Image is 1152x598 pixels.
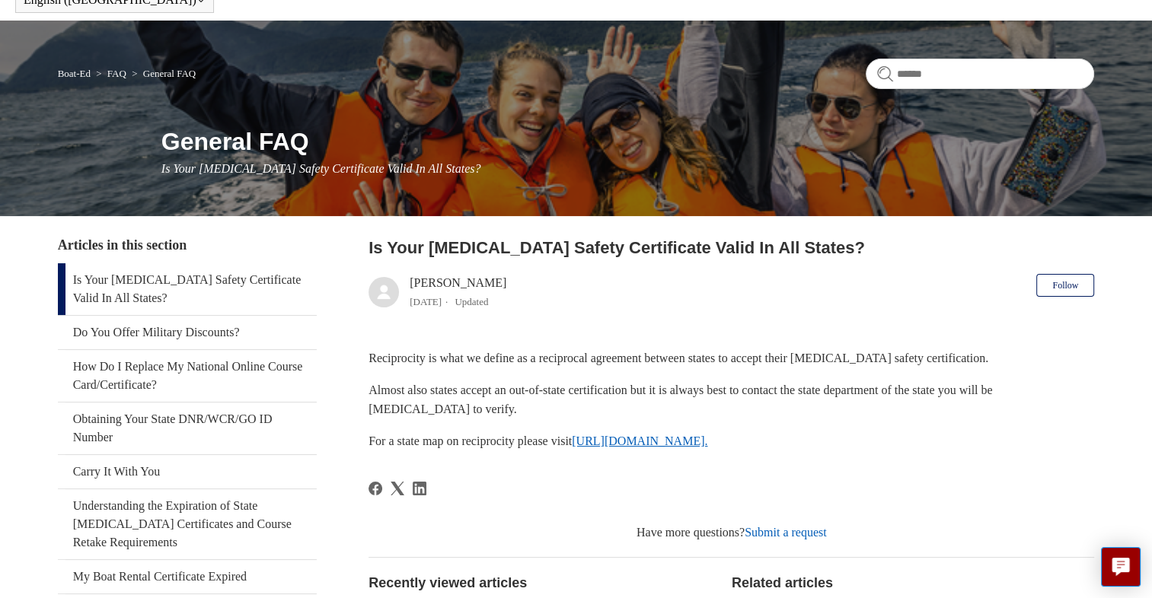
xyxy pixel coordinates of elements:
[107,68,126,79] a: FAQ
[161,162,481,175] span: Is Your [MEDICAL_DATA] Safety Certificate Valid In All States?
[161,123,1095,160] h1: General FAQ
[1101,547,1141,587] button: Live chat
[58,316,317,349] a: Do You Offer Military Discounts?
[58,68,94,79] li: Boat-Ed
[129,68,196,79] li: General FAQ
[369,348,1094,368] p: Reciprocity is what we define as a reciprocal agreement between states to accept their [MEDICAL_D...
[93,68,129,79] li: FAQ
[58,237,187,253] span: Articles in this section
[58,402,317,454] a: Obtaining Your State DNR/WCR/GO ID Number
[58,68,91,79] a: Boat-Ed
[369,482,382,495] svg: Share this page on Facebook
[369,523,1094,542] div: Have more questions?
[369,380,1094,419] p: Almost also states accept an out-of-state certification but it is always best to contact the stat...
[410,274,506,310] div: [PERSON_NAME]
[413,482,426,495] svg: Share this page on LinkedIn
[391,482,404,495] svg: Share this page on X Corp
[369,235,1094,260] h2: Is Your Boating Safety Certificate Valid In All States?
[1036,274,1094,297] button: Follow Article
[572,434,707,447] a: [URL][DOMAIN_NAME].
[410,296,442,307] time: 03/01/2024, 16:48
[143,68,196,79] a: General FAQ
[58,489,317,559] a: Understanding the Expiration of State [MEDICAL_DATA] Certificates and Course Retake Requirements
[866,59,1094,89] input: Search
[369,573,716,593] h2: Recently viewed articles
[58,455,317,488] a: Carry It With You
[732,573,1095,593] h2: Related articles
[391,482,404,495] a: X Corp
[58,350,317,402] a: How Do I Replace My National Online Course Card/Certificate?
[455,296,488,307] li: Updated
[58,560,317,593] a: My Boat Rental Certificate Expired
[369,431,1094,451] p: For a state map on reciprocity please visit
[745,526,827,539] a: Submit a request
[413,482,426,495] a: LinkedIn
[369,482,382,495] a: Facebook
[58,263,317,315] a: Is Your [MEDICAL_DATA] Safety Certificate Valid In All States?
